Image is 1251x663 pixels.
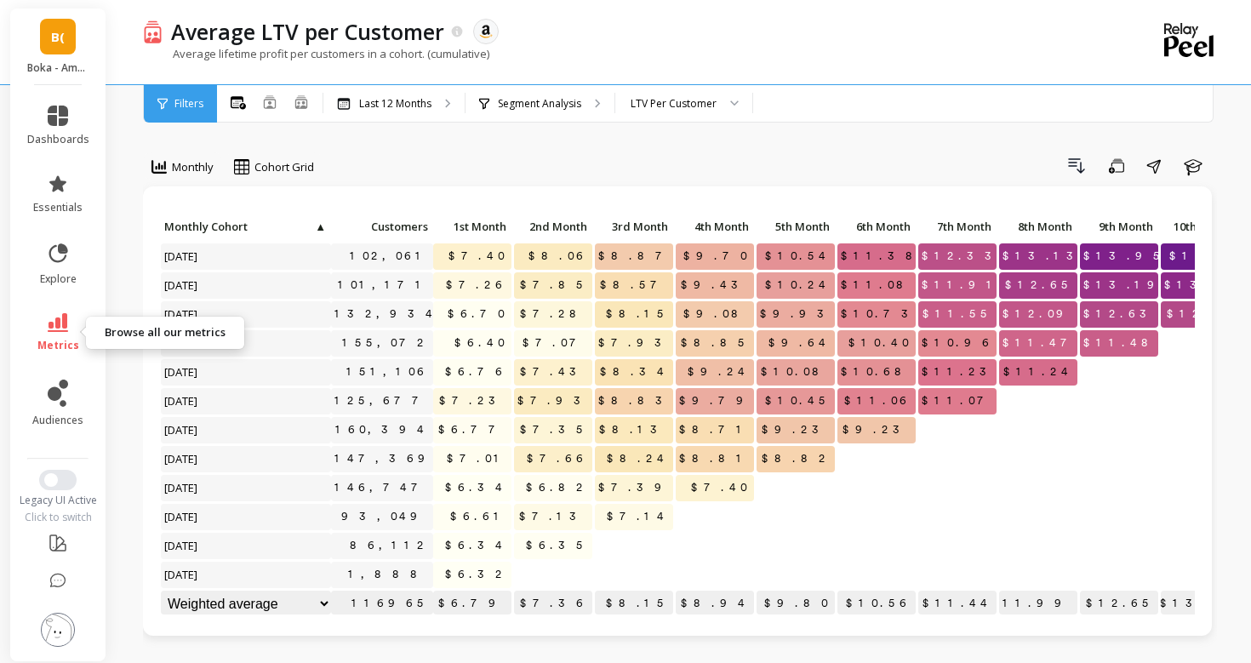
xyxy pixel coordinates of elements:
span: ▲ [313,220,326,233]
span: metrics [37,339,79,352]
span: $11.07 [918,388,1000,414]
p: $7.36 [514,591,592,616]
span: $6.70 [444,301,511,327]
span: $7.93 [595,330,677,356]
p: $6.79 [433,591,511,616]
span: audiences [32,414,83,427]
a: 160,394 [332,417,433,443]
a: 147,369 [331,446,441,472]
span: $10.73 [837,301,924,327]
img: api.amazon.svg [478,24,494,39]
span: $11.55 [919,301,997,327]
span: [DATE] [161,301,203,327]
span: $8.71 [676,417,754,443]
span: $8.83 [595,388,678,414]
p: Monthly Cohort [161,214,331,238]
p: 3rd Month [595,214,673,238]
span: [DATE] [161,388,203,414]
span: $6.34 [442,533,511,558]
span: $7.39 [595,475,677,500]
p: $10.56 [837,591,916,616]
span: $11.08 [837,272,919,298]
span: $9.43 [677,272,754,298]
span: Filters [174,97,203,111]
p: 4th Month [676,214,754,238]
span: 10th Month [1164,220,1234,233]
span: $8.15 [603,301,673,327]
span: $9.93 [757,301,840,327]
p: $12.65 [1080,591,1158,616]
span: $6.82 [523,475,592,500]
div: Toggle SortBy [917,214,998,241]
span: $6.77 [435,417,511,443]
span: $6.76 [442,359,511,385]
span: $6.35 [523,533,592,558]
p: $11.44 [918,591,997,616]
p: 10th Month [1161,214,1239,238]
div: Toggle SortBy [1160,214,1241,241]
span: $7.40 [445,243,511,269]
p: $8.94 [676,591,754,616]
span: $8.82 [758,446,835,472]
p: 6th Month [837,214,916,238]
div: Click to switch [10,511,106,524]
span: [DATE] [161,533,203,558]
a: 132,934 [331,301,442,327]
span: $9.23 [839,417,916,443]
span: [DATE] [161,272,203,298]
span: $12.65 [1002,272,1077,298]
span: 6th Month [841,220,911,233]
p: 2nd Month [514,214,592,238]
span: 7th Month [922,220,991,233]
a: 125,677 [331,388,435,414]
span: $9.08 [680,301,754,327]
span: $6.61 [447,504,511,529]
img: profile picture [41,613,75,647]
a: 151,106 [343,359,433,385]
span: $11.48 [1080,330,1164,356]
a: 86,112 [346,533,433,558]
span: [DATE] [161,417,203,443]
div: Toggle SortBy [432,214,513,241]
span: [DATE] [161,243,203,269]
span: 5th Month [760,220,830,233]
span: $7.01 [443,446,511,472]
button: Switch to New UI [39,470,77,490]
span: $14.50 [1166,243,1239,269]
span: $8.87 [595,243,678,269]
span: B( [51,27,65,47]
span: $7.93 [514,388,597,414]
span: $7.40 [688,475,754,500]
span: $9.79 [676,388,759,414]
span: $8.13 [596,417,673,443]
div: Legacy UI Active [10,494,106,507]
span: [DATE] [161,359,203,385]
span: explore [40,272,77,286]
span: $7.07 [519,330,592,356]
span: $11.23 [918,359,1003,385]
span: $7.35 [517,417,592,443]
span: $9.23 [758,417,835,443]
div: Toggle SortBy [160,214,241,241]
span: $12.33 [918,243,1008,269]
a: 1,888 [345,562,433,587]
p: Customers [331,214,433,238]
a: 101,171 [334,272,433,298]
div: Toggle SortBy [330,214,411,241]
span: $10.96 [918,330,998,356]
p: 7th Month [918,214,997,238]
p: Last 12 Months [359,97,431,111]
span: 1st Month [437,220,506,233]
span: $9.64 [765,330,835,356]
span: $10.08 [757,359,835,385]
span: $12.09 [999,301,1079,327]
span: $7.13 [516,504,592,529]
span: $13.95 [1080,243,1169,269]
span: $6.34 [442,475,511,500]
span: $10.24 [762,272,835,298]
span: $6.32 [442,562,511,587]
span: $8.06 [525,243,592,269]
p: $9.80 [757,591,835,616]
div: Toggle SortBy [594,214,675,241]
p: Boka - Amazon (Essor) [27,61,89,75]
